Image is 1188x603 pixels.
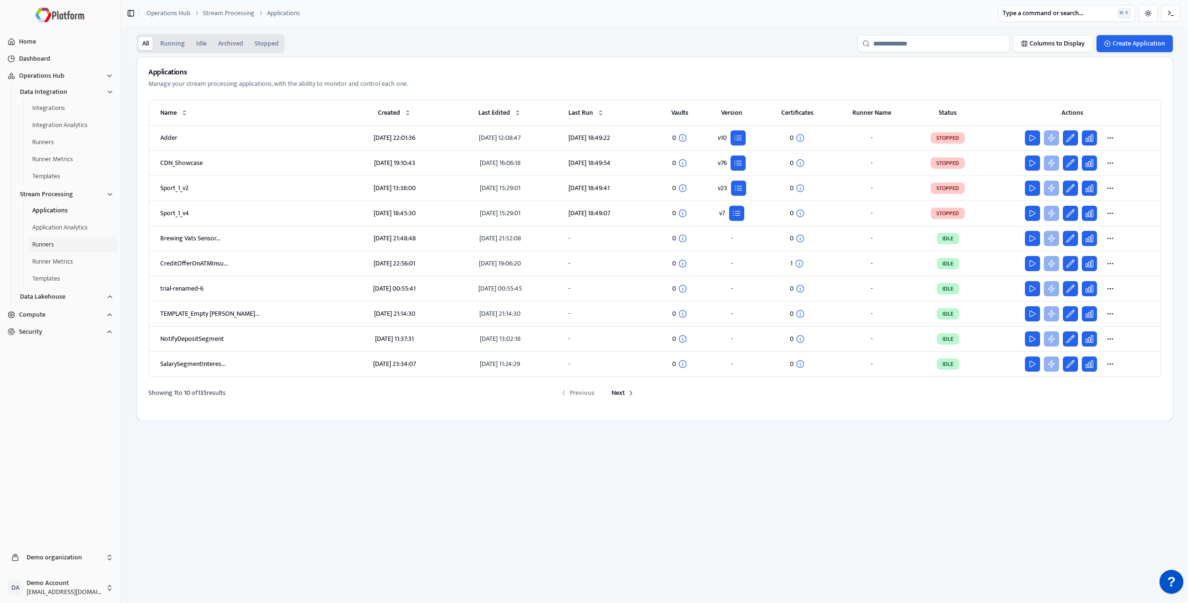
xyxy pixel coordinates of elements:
[931,132,965,144] span: STOPPED
[160,309,259,319] button: TEMPLATE_Empty [PERSON_NAME]...
[267,9,300,18] a: Applications
[771,183,824,193] div: 0
[771,259,824,268] div: 1
[447,133,553,143] div: [DATE] 12:08:47
[19,327,42,337] span: Security
[447,359,553,369] div: [DATE] 11:24:29
[350,209,439,218] div: [DATE] 18:45:30
[937,233,959,244] span: IDLE
[148,387,226,398] span: Showing to of results
[27,579,102,587] span: Demo Account
[214,37,247,50] button: Archived
[916,108,980,118] div: Status
[839,334,904,344] div: -
[931,183,965,194] span: STOPPED
[27,553,102,562] span: Demo organization
[156,37,189,50] button: Running
[771,334,824,344] div: 0
[4,307,117,322] button: Compute
[251,37,283,50] button: Stopped
[19,310,46,320] span: Compute
[447,284,553,293] div: [DATE] 00:55:45
[16,289,118,304] button: Data Lakehouse
[28,135,118,150] button: Runners
[138,37,153,50] button: All
[771,284,824,293] div: 0
[160,333,224,344] span: NotifyDepositSegment
[160,208,189,219] span: Sport_1_v4
[1155,565,1188,603] iframe: JSD widget
[447,259,553,268] div: [DATE] 19:06:20
[568,209,611,218] span: [DATE] 18:49:07
[28,220,118,235] button: Application Analytics
[350,158,439,168] div: [DATE] 19:10:43
[839,183,904,193] div: -
[662,108,697,118] div: Vaults
[28,237,118,252] button: Runners
[570,388,594,398] span: Previous
[704,206,759,221] div: v7
[447,158,553,168] div: [DATE] 16:06:18
[835,108,908,118] div: Runner Name
[662,284,697,293] div: 0
[556,384,602,402] a: Go to previous page
[350,309,439,319] div: [DATE] 21:14:30
[604,384,639,402] a: Go to next page
[27,587,102,597] span: [EMAIL_ADDRESS][DOMAIN_NAME]
[1013,35,1093,52] button: Columns to Display
[839,133,904,143] div: -
[839,284,904,293] div: -
[704,130,759,146] div: v10
[350,334,439,344] div: [DATE] 11:37:31
[160,157,203,168] span: CDN_Showcase
[350,259,439,268] div: [DATE] 22:56:01
[937,358,959,370] span: IDLE
[839,158,904,168] div: -
[160,132,177,143] span: Adder
[767,108,828,118] div: Certificates
[931,208,965,219] span: STOPPED
[771,209,824,218] div: 0
[937,258,959,269] span: IDLE
[771,158,824,168] div: 0
[350,359,439,369] div: [DATE] 23:34:07
[931,157,965,169] span: STOPPED
[568,334,570,344] span: -
[146,9,191,18] a: Operations Hub
[1003,9,1083,18] span: Type a command or search...
[160,259,228,268] button: CreditOfferOnATMInsu...
[8,580,23,595] span: D A
[153,104,196,121] button: Name
[771,359,824,369] div: 0
[28,271,118,286] button: Templates
[662,158,697,168] div: 0
[16,187,118,202] button: Stream Processing
[704,284,759,293] div: -
[28,152,118,167] button: Runner Metrics
[16,84,118,100] button: Data Integration
[28,203,118,218] button: Applications
[771,133,824,143] div: 0
[19,71,64,81] span: Operations Hub
[662,234,697,243] div: 0
[4,68,117,83] button: Operations Hub
[704,309,759,319] div: -
[568,284,570,293] span: -
[662,183,697,193] div: 0
[28,254,118,269] button: Runner Metrics
[1097,35,1173,52] button: Create Application
[704,334,759,344] div: -
[771,234,824,243] div: 0
[184,387,190,398] span: 10
[662,309,697,319] div: 0
[28,169,118,184] button: Templates
[28,100,118,116] button: Integrations
[839,359,904,369] div: -
[568,158,611,168] span: [DATE] 18:49:54
[146,9,300,18] nav: breadcrumb
[704,359,759,369] div: -
[839,309,904,319] div: -
[839,209,904,218] div: -
[704,259,759,268] div: -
